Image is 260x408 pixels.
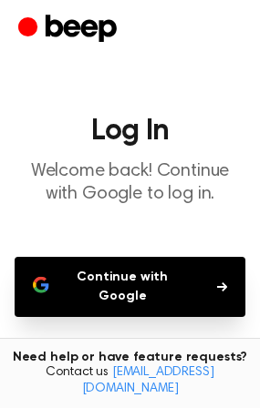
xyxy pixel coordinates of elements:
p: Welcome back! Continue with Google to log in. [15,160,245,206]
span: Contact us [11,365,249,397]
a: [EMAIL_ADDRESS][DOMAIN_NAME] [82,366,214,395]
button: Continue with Google [15,257,245,317]
a: Beep [18,12,121,47]
h1: Log In [15,117,245,146]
